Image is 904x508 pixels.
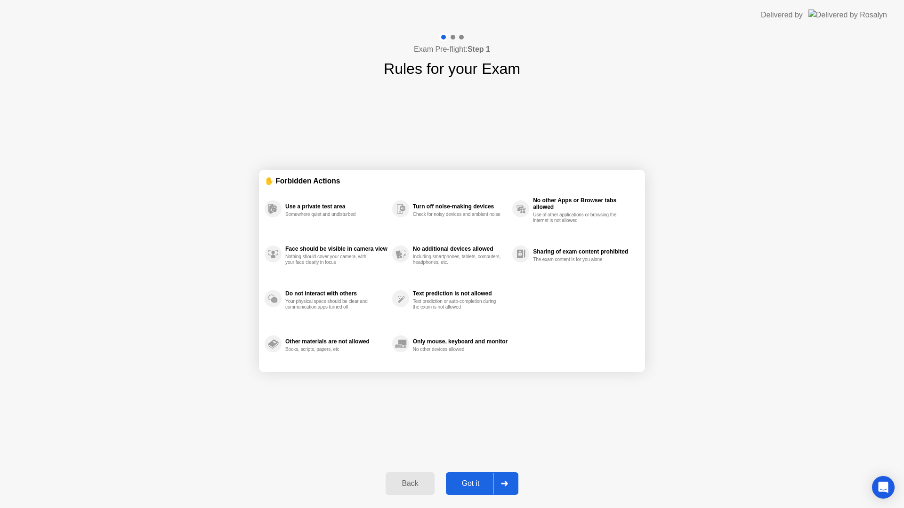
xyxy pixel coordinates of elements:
[872,476,895,499] div: Open Intercom Messenger
[384,57,520,80] h1: Rules for your Exam
[413,246,508,252] div: No additional devices allowed
[468,45,490,53] b: Step 1
[413,299,502,310] div: Text prediction or auto-completion during the exam is not allowed
[285,254,374,265] div: Nothing should cover your camera, with your face clearly in focus
[533,257,622,262] div: The exam content is for you alone
[285,290,387,297] div: Do not interact with others
[413,290,508,297] div: Text prediction is not allowed
[446,472,518,495] button: Got it
[533,197,635,210] div: No other Apps or Browser tabs allowed
[285,299,374,310] div: Your physical space should be clear and communication apps turned off
[413,212,502,217] div: Check for noisy devices and ambient noise
[533,212,622,223] div: Use of other applications or browsing the internet is not allowed
[808,9,887,20] img: Delivered by Rosalyn
[285,212,374,217] div: Somewhere quiet and undisturbed
[388,479,431,488] div: Back
[265,175,639,186] div: ✋ Forbidden Actions
[285,246,387,252] div: Face should be visible in camera view
[285,203,387,210] div: Use a private test area
[413,254,502,265] div: Including smartphones, tablets, computers, headphones, etc.
[386,472,434,495] button: Back
[761,9,803,21] div: Delivered by
[285,347,374,352] div: Books, scripts, papers, etc
[285,338,387,345] div: Other materials are not allowed
[533,248,635,255] div: Sharing of exam content prohibited
[413,203,508,210] div: Turn off noise-making devices
[413,347,502,352] div: No other devices allowed
[413,338,508,345] div: Only mouse, keyboard and monitor
[449,479,493,488] div: Got it
[414,44,490,55] h4: Exam Pre-flight:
